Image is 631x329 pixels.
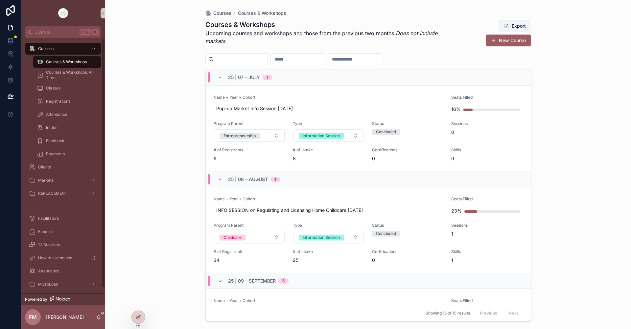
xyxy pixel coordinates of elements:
[46,99,70,104] span: Registrations
[38,46,54,51] span: Courses
[46,70,95,80] span: Courses & Workshops: All Time
[80,29,91,36] span: Ctrl
[451,249,523,254] span: Skills
[372,121,443,126] span: Status
[372,155,443,162] span: 0
[25,188,101,199] a: REPLACEMENT
[33,82,101,94] a: Classes
[228,176,268,183] span: 25 | 08 – August
[205,30,437,44] em: Does not include markets.
[214,121,285,126] span: Program Parent
[25,226,101,238] a: Funders
[38,229,53,234] span: Funders
[33,148,101,160] a: Payments
[46,138,64,143] span: Feedback
[451,95,523,100] span: Seats Filled
[274,177,276,182] div: 1
[293,147,364,153] span: # of Intake
[214,147,285,153] span: # of Registrants
[214,249,285,254] span: # of Registrants
[214,129,285,142] button: Select Button
[214,155,285,162] span: 9
[376,231,396,237] div: Concluded
[25,26,101,38] button: Jump to...CtrlK
[499,20,531,32] button: Export
[214,257,285,264] span: 34
[228,74,260,81] span: 25 | 07 – July
[451,121,523,126] span: Sessions
[46,125,58,130] span: Intake
[21,293,105,305] a: Powered by
[25,43,101,55] a: Courses
[293,155,364,162] span: 8
[46,86,60,91] span: Classes
[238,10,286,16] a: Courses & Workshops
[376,129,396,135] div: Concluded
[33,135,101,147] a: Feedback
[38,255,72,261] span: How to use noloco
[33,109,101,120] a: Attendance
[33,95,101,107] a: Registrations
[38,268,59,274] span: Attendance
[29,313,37,321] span: FM
[33,56,101,68] a: Courses & Workshops
[303,235,340,240] div: Information Session
[451,196,523,202] span: Seats Filled
[426,311,470,316] span: Showing 15 of 15 results
[372,257,443,264] span: 0
[205,10,231,16] a: Courses
[293,249,364,254] span: # of Intake
[33,122,101,134] a: Intake
[205,20,449,29] h1: Courses & Workshops
[38,164,51,170] span: Clients
[293,223,364,228] span: Type
[33,69,101,81] a: Courses & Workshops: All Time
[46,314,84,320] p: [PERSON_NAME]
[38,282,58,287] span: MicroLoan
[293,231,364,243] button: Select Button
[214,95,444,100] span: Name + Year + Cohort
[293,129,364,142] button: Select Button
[451,298,523,303] span: Seats Filled
[206,187,531,273] a: Name + Year + CohortINFO SESSION on Regulating and Licensing Home Childcare [DATE]Seats Filled23%...
[372,249,443,254] span: Certifications
[25,174,101,186] a: Markets
[228,278,276,284] span: 25 | 09 – September
[293,257,364,264] span: 25
[206,85,531,171] a: Name + Year + CohortPop-up Market Info Session [DATE]Seats Filled16%Program ParentSelect ButtonTy...
[214,223,285,228] span: Program Parent
[38,178,54,183] span: Markets
[451,204,462,217] div: 23%
[38,242,60,247] span: 1:1 Sessions
[25,252,101,264] a: How to use noloco
[303,133,340,139] div: Information Session
[46,112,67,117] span: Attendance
[214,298,444,303] span: Name + Year + Cohort
[282,278,285,284] div: 5
[205,29,449,45] p: Upcoming courses and workshops and those from the previous two months.
[93,30,98,35] span: K
[216,105,441,112] span: Pop-up Market Info Session [DATE]
[38,191,67,196] span: REPLACEMENT
[216,207,441,214] span: INFO SESSION on Regulating and Licensing Home Childcare [DATE]
[46,151,65,157] span: Payments
[293,121,364,126] span: Type
[451,155,523,162] span: 0
[25,297,47,302] span: Powered by
[25,213,101,224] a: Facilitators
[372,147,443,153] span: Certifications
[25,278,101,290] a: MicroLoan
[451,231,523,237] span: 1
[451,103,461,116] div: 16%
[25,265,101,277] a: Attendance
[486,35,531,46] button: New Course
[25,239,101,251] a: 1:1 Sessions
[267,75,268,80] div: 1
[223,133,256,139] div: Entrepreneurship
[21,38,105,293] div: scrollable content
[46,59,87,64] span: Courses & Workshops
[451,129,523,136] span: 0
[58,8,68,18] img: App logo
